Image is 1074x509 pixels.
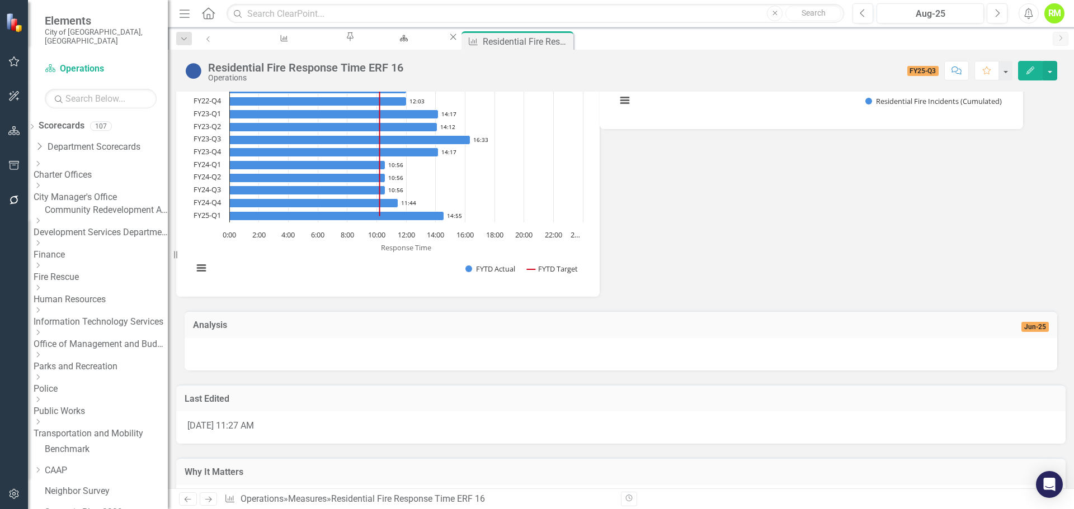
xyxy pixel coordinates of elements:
[34,338,168,351] a: Office of Management and Budget
[90,121,112,131] div: 107
[366,42,437,56] div: Department Scorecard
[865,96,1002,106] button: Show Residential Fire Incidents (Cumulated)
[194,134,221,144] text: FY23-Q3
[6,13,25,32] img: ClearPoint Strategy
[230,161,385,170] path: FY24-Q1, 10.56. FYTD Actual.
[1044,3,1064,23] button: RM
[440,123,455,131] text: 14:12
[227,4,844,23] input: Search ClearPoint...
[230,199,398,208] path: FY24-Q4, 11.44. FYTD Actual.
[45,89,157,108] input: Search Below...
[193,320,670,330] h3: Analysis
[381,242,431,253] text: Response Time
[230,148,439,157] path: FY23-Q4, 14.17. FYTD Actual.
[802,8,826,17] span: Search
[1036,471,1063,498] div: Open Intercom Messenger
[34,405,168,418] a: Public Works
[34,427,168,440] a: Transportation and Mobility
[185,394,1057,404] h3: Last Edited
[465,264,515,274] button: Show FYTD Actual
[194,197,222,207] text: FY24-Q4
[230,212,444,221] path: FY25-Q1, 14.55. FYTD Actual.
[194,260,209,276] button: View chart menu, Chart
[356,31,447,45] a: Department Scorecard
[441,110,456,118] text: 14:17
[785,6,841,21] button: Search
[194,184,221,194] text: FY24-Q3
[281,230,295,240] text: 4:00
[230,123,437,132] path: FY23-Q2, 14.12. FYTD Actual.
[194,172,221,182] text: FY24-Q2
[48,141,168,154] a: Department Scorecards
[45,14,157,27] span: Elements
[45,27,157,46] small: City of [GEOGRAPHIC_DATA], [GEOGRAPHIC_DATA]
[34,360,168,373] a: Parks and Recreation
[571,230,580,240] text: 2…
[34,293,168,306] a: Human Resources
[409,97,425,105] text: 12:03
[230,97,407,106] path: FY22-Q4, 12.03. FYTD Actual.
[39,120,84,132] a: Scorecards
[483,35,571,49] div: Residential Fire Response Time ERF 16
[230,136,470,145] path: FY23-Q3, 16.33. FYTD Actual.
[526,264,578,274] button: Show FYTD Target
[194,146,222,156] text: FY23-Q4
[331,493,485,504] div: Residential Fire Response Time ERF 16
[877,3,984,23] button: Aug-25
[368,230,385,240] text: 10:00
[176,411,1066,444] div: [DATE] 11:27 AM
[427,230,444,240] text: 14:00
[34,249,168,261] a: Finance
[441,148,456,156] text: 14:17
[194,121,221,131] text: FY23-Q2
[515,230,533,240] text: 20:00
[208,74,403,82] div: Operations
[223,230,236,240] text: 0:00
[311,230,324,240] text: 6:00
[230,174,385,183] path: FY24-Q2, 10.56. FYTD Actual.
[185,467,1057,477] h3: Why It Matters
[194,96,222,106] text: FY22-Q4
[230,42,335,56] div: Percent of uncollected utility bills
[617,93,633,108] button: View chart menu, Chart
[447,212,462,220] text: 14:55
[388,186,403,194] text: 10:56
[45,443,168,456] a: Benchmark
[45,485,168,498] a: Neighbor Survey
[401,199,416,207] text: 11:44
[34,271,168,284] a: Fire Rescue
[185,62,202,80] img: Information Unavailable
[545,230,562,240] text: 22:00
[486,230,503,240] text: 18:00
[230,85,407,94] path: FY22-Q3, 12.03. FYTD Actual.
[194,159,221,169] text: FY24-Q1
[34,226,168,239] a: Development Services Department
[34,169,168,182] a: Charter Offices
[880,7,980,21] div: Aug-25
[1021,322,1049,332] span: Jun-25
[288,493,327,504] a: Measures
[224,493,613,506] div: » »
[220,31,345,45] a: Percent of uncollected utility bills
[34,191,168,204] a: City Manager's Office
[194,210,221,220] text: FY25-Q1
[907,66,939,76] span: FY25-Q3
[252,230,266,240] text: 2:00
[473,136,488,144] text: 16:33
[398,230,415,240] text: 12:00
[241,493,284,504] a: Operations
[34,316,168,329] a: Information Technology Services
[34,383,168,396] a: Police
[45,464,168,477] a: CAAP
[45,204,168,217] a: Community Redevelopment Agency
[456,230,474,240] text: 16:00
[388,161,403,169] text: 10:56
[45,63,157,75] a: Operations
[388,174,403,182] text: 10:56
[230,186,385,195] path: FY24-Q3, 10.56. FYTD Actual.
[194,108,221,118] text: FY23-Q1
[230,110,439,119] path: FY23-Q1, 14.17. FYTD Actual.
[341,230,354,240] text: 8:00
[208,61,403,74] div: Residential Fire Response Time ERF 16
